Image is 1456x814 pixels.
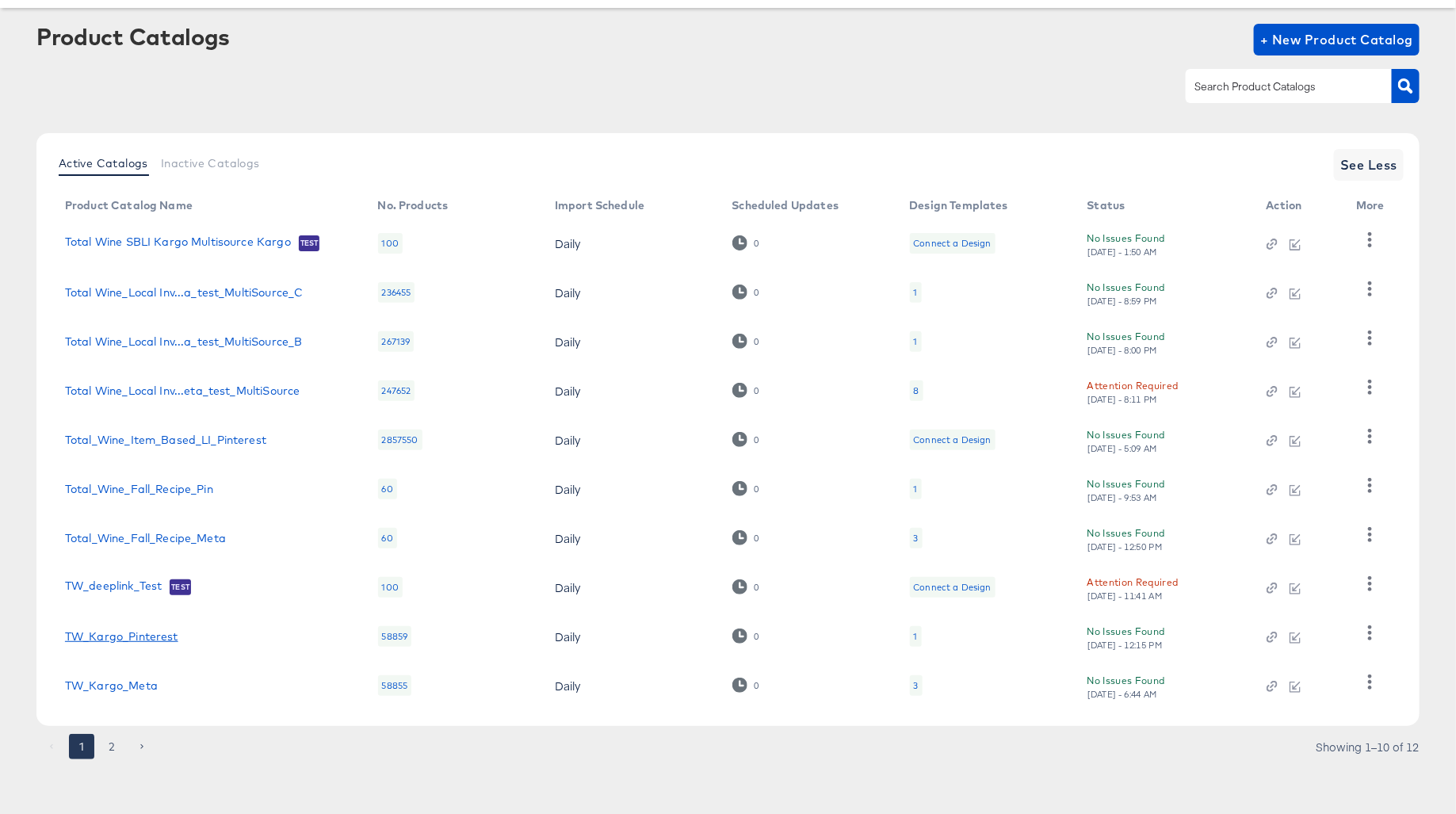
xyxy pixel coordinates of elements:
a: Total_Wine_Item_Based_LI_Pinterest [65,434,266,446]
div: 3 [910,675,923,696]
div: Design Templates [910,199,1008,212]
button: page 1 [69,734,94,759]
td: Daily [542,514,720,563]
td: Daily [542,415,720,464]
div: 0 [732,579,760,594]
td: Daily [542,563,720,612]
input: Search Product Catalogs [1192,78,1361,96]
div: Scheduled Updates [732,199,839,212]
td: Daily [542,219,720,268]
div: 267139 [378,331,415,352]
div: 247652 [378,380,415,401]
nav: pagination navigation [36,734,157,759]
div: 60 [378,528,397,548]
button: + New Product Catalog [1254,24,1420,55]
div: 8 [910,380,923,401]
div: Connect a Design [914,581,992,594]
td: Daily [542,464,720,514]
div: 0 [732,481,760,496]
div: 0 [754,336,760,347]
div: Connect a Design [910,430,996,450]
div: 1 [910,331,922,352]
button: Go to page 2 [99,734,124,759]
button: See Less [1334,149,1404,181]
a: Total_Wine_Fall_Recipe_Meta [65,532,226,545]
div: 2857550 [378,430,422,450]
div: 3 [914,532,919,545]
div: Connect a Design [914,237,992,250]
div: 0 [732,530,760,545]
div: 1 [914,483,918,495]
div: 0 [732,285,760,300]
a: TW_Kargo_Pinterest [65,630,178,643]
div: [DATE] - 8:11 PM [1087,394,1159,405]
a: TW_deeplink_Test [65,579,162,595]
div: Attention Required [1087,574,1179,590]
td: Daily [542,661,720,710]
div: 0 [754,434,760,445]
div: 0 [732,235,760,250]
th: More [1343,193,1404,219]
td: Daily [542,612,720,661]
div: Attention Required [1087,377,1179,394]
div: 0 [754,483,760,495]
a: Total Wine_Local Inv...eta_test_MultiSource [65,384,300,397]
div: 0 [732,432,760,447]
div: 8 [914,384,919,397]
div: 0 [754,533,760,544]
button: Attention Required[DATE] - 11:41 AM [1087,574,1179,602]
div: 1 [910,479,922,499]
span: See Less [1340,154,1397,176]
div: Connect a Design [914,434,992,446]
div: 0 [754,582,760,593]
div: 1 [914,335,918,348]
div: 0 [754,680,760,691]
td: Daily [542,317,720,366]
span: Active Catalogs [59,157,148,170]
span: Test [299,237,320,250]
div: Product Catalogs [36,24,230,49]
button: Attention Required[DATE] - 8:11 PM [1087,377,1179,405]
div: 236455 [378,282,415,303]
th: Status [1075,193,1254,219]
div: 1 [914,630,918,643]
div: [DATE] - 11:41 AM [1087,590,1164,602]
div: 0 [754,238,760,249]
div: 100 [378,577,403,598]
div: 58859 [378,626,412,647]
th: Action [1254,193,1343,219]
div: 0 [732,678,760,693]
span: Inactive Catalogs [161,157,260,170]
div: Connect a Design [910,577,996,598]
div: Showing 1–10 of 12 [1315,741,1420,752]
a: TW_Kargo_Meta [65,679,158,692]
a: Total Wine SBLI Kargo Multisource Kargo [65,235,291,251]
div: 0 [754,385,760,396]
div: 1 [910,626,922,647]
div: Product Catalog Name [65,199,193,212]
div: 1 [910,282,922,303]
button: Go to next page [129,734,155,759]
span: Test [170,581,191,594]
div: 60 [378,479,397,499]
div: 0 [754,631,760,642]
div: 0 [754,287,760,298]
a: Total_Wine_Fall_Recipe_Pin [65,483,213,495]
div: 0 [732,383,760,398]
td: Daily [542,366,720,415]
div: Import Schedule [555,199,644,212]
div: No. Products [378,199,449,212]
div: 3 [910,528,923,548]
div: 0 [732,334,760,349]
div: Connect a Design [910,233,996,254]
div: 100 [378,233,403,254]
div: Total Wine_Local Inv...a_test_MultiSource_C [65,286,303,299]
td: Daily [542,268,720,317]
div: 1 [914,286,918,299]
div: 58855 [378,675,412,696]
div: 0 [732,629,760,644]
a: Total Wine_Local Inv...a_test_MultiSource_B [65,335,302,348]
div: 3 [914,679,919,692]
